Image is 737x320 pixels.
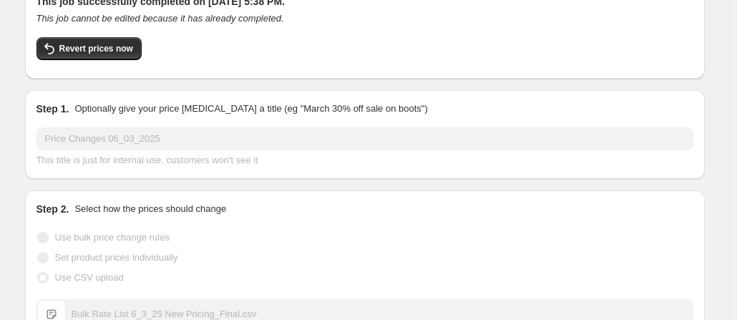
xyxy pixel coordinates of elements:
i: This job cannot be edited because it has already completed. [36,13,284,24]
h2: Step 1. [36,102,69,116]
span: Revert prices now [59,43,133,54]
span: Set product prices individually [55,252,178,263]
h2: Step 2. [36,202,69,216]
button: Revert prices now [36,37,142,60]
span: This title is just for internal use, customers won't see it [36,155,258,165]
p: Select how the prices should change [74,202,226,216]
p: Optionally give your price [MEDICAL_DATA] a title (eg "March 30% off sale on boots") [74,102,427,116]
input: 30% off holiday sale [36,127,693,150]
span: Use CSV upload [55,272,124,283]
span: Use bulk price change rules [55,232,170,243]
